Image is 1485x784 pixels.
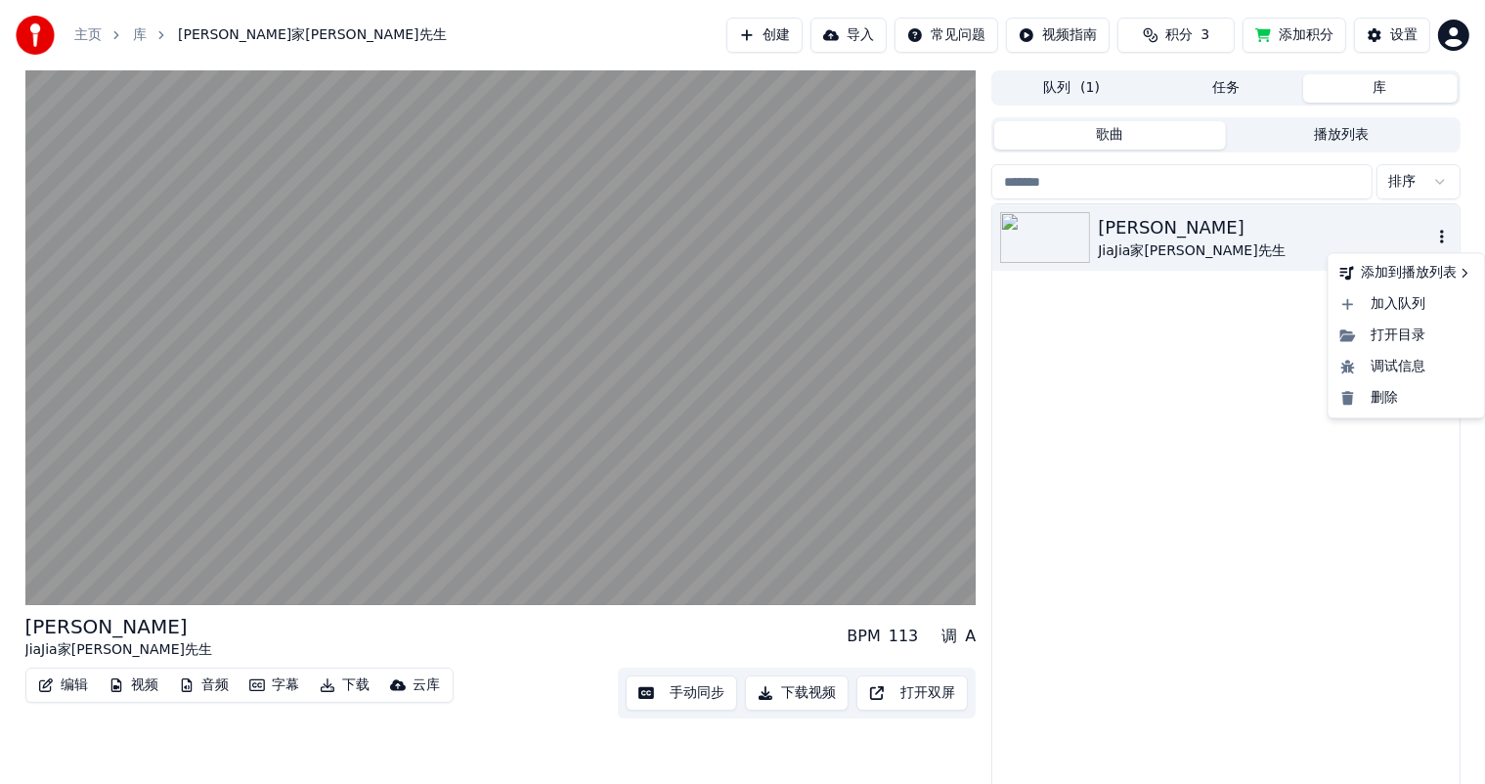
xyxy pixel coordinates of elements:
div: 删除 [1332,382,1481,414]
button: 视频指南 [1006,18,1110,53]
div: [PERSON_NAME] [1098,214,1431,241]
span: ( 1 ) [1080,78,1100,98]
span: 积分 [1166,25,1194,45]
button: 下载 [312,672,378,699]
button: 打开双屏 [856,675,968,711]
button: 字幕 [241,672,308,699]
button: 设置 [1354,18,1430,53]
button: 视频 [101,672,167,699]
div: A [965,625,976,648]
button: 库 [1303,74,1458,103]
span: 排序 [1389,172,1417,192]
button: 音频 [171,672,238,699]
div: 打开目录 [1332,320,1481,351]
div: 云库 [414,675,441,695]
div: JiaJia家[PERSON_NAME]先生 [1098,241,1431,261]
div: [PERSON_NAME] [25,613,213,640]
button: 队列 [994,74,1149,103]
button: 创建 [726,18,803,53]
button: 歌曲 [994,121,1226,150]
nav: breadcrumb [74,25,447,45]
div: JiaJia家[PERSON_NAME]先生 [25,640,213,660]
div: 加入队列 [1332,288,1481,320]
div: 调试信息 [1332,351,1481,382]
button: 添加积分 [1243,18,1346,53]
button: 积分3 [1117,18,1235,53]
button: 导入 [810,18,887,53]
button: 任务 [1149,74,1303,103]
button: 下载视频 [745,675,849,711]
img: youka [16,16,55,55]
button: 编辑 [30,672,97,699]
button: 播放列表 [1226,121,1458,150]
div: 113 [889,625,919,648]
button: 常见问题 [895,18,998,53]
span: 3 [1201,25,1210,45]
a: 主页 [74,25,102,45]
a: 库 [133,25,147,45]
span: [PERSON_NAME]家[PERSON_NAME]先生 [178,25,447,45]
div: 设置 [1390,25,1418,45]
div: 添加到播放列表 [1332,257,1481,288]
div: 调 [941,625,957,648]
div: BPM [847,625,880,648]
button: 手动同步 [626,675,737,711]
